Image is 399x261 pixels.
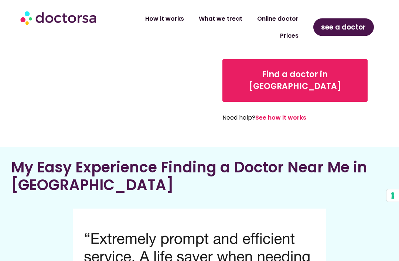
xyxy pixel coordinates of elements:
[222,113,350,123] p: Need help?
[138,10,191,27] a: How it works
[191,10,250,27] a: What we treat
[386,189,399,202] button: Your consent preferences for tracking technologies
[11,159,388,194] h2: My Easy Experience Finding a Doctor Near Me in [GEOGRAPHIC_DATA]
[109,10,306,44] nav: Menu
[321,21,366,33] span: see a doctor
[222,59,368,102] a: Find a doctor in [GEOGRAPHIC_DATA]
[273,27,306,44] a: Prices
[234,69,356,93] span: Find a doctor in [GEOGRAPHIC_DATA]
[313,18,374,36] a: see a doctor
[255,114,306,122] a: See how it works
[250,10,306,27] a: Online doctor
